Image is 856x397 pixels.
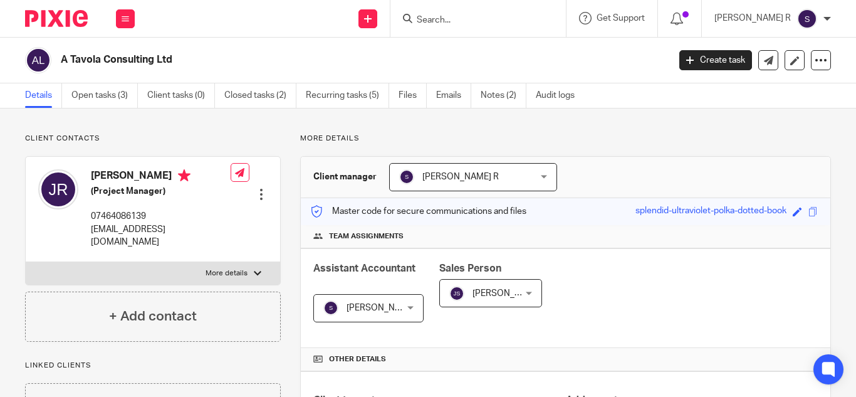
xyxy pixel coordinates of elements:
[109,307,197,326] h4: + Add contact
[399,83,427,108] a: Files
[91,169,231,185] h4: [PERSON_NAME]
[25,134,281,144] p: Client contacts
[300,134,831,144] p: More details
[25,83,62,108] a: Details
[449,286,464,301] img: svg%3E
[415,15,528,26] input: Search
[38,169,78,209] img: svg%3E
[147,83,215,108] a: Client tasks (0)
[714,12,791,24] p: [PERSON_NAME] R
[91,210,231,223] p: 07464086139
[71,83,138,108] a: Open tasks (3)
[347,304,423,312] span: [PERSON_NAME] R
[178,169,191,182] i: Primary
[329,354,386,364] span: Other details
[313,263,415,273] span: Assistant Accountant
[635,204,786,219] div: splendid-ultraviolet-polka-dotted-book
[25,10,88,27] img: Pixie
[91,185,231,198] h5: (Project Manager)
[797,9,817,29] img: svg%3E
[436,83,471,108] a: Emails
[306,83,389,108] a: Recurring tasks (5)
[323,300,338,315] img: svg%3E
[472,289,541,298] span: [PERSON_NAME]
[422,172,499,181] span: [PERSON_NAME] R
[25,361,281,371] p: Linked clients
[536,83,584,108] a: Audit logs
[61,53,541,66] h2: A Tavola Consulting Ltd
[679,50,752,70] a: Create task
[329,231,404,241] span: Team assignments
[25,47,51,73] img: svg%3E
[313,171,377,183] h3: Client manager
[481,83,526,108] a: Notes (2)
[399,169,414,184] img: svg%3E
[224,83,296,108] a: Closed tasks (2)
[91,223,231,249] p: [EMAIL_ADDRESS][DOMAIN_NAME]
[206,268,248,278] p: More details
[439,263,501,273] span: Sales Person
[597,14,645,23] span: Get Support
[310,205,526,218] p: Master code for secure communications and files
